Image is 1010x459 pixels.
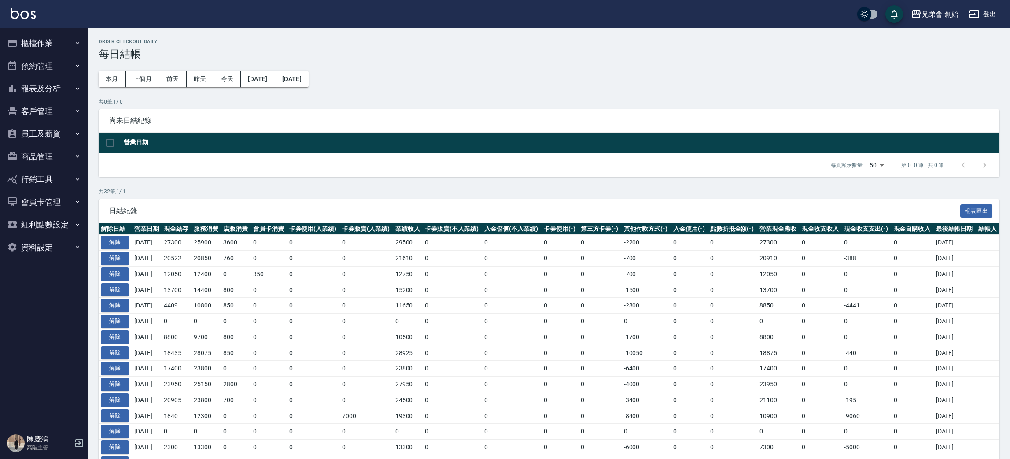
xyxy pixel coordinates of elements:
h5: 陳慶鴻 [27,435,72,444]
td: 0 [708,377,757,392]
td: 0 [842,361,891,377]
td: 0 [340,266,393,282]
td: 0 [579,282,622,298]
h2: Order checkout daily [99,39,999,44]
td: 20910 [757,251,800,267]
td: 0 [221,266,251,282]
th: 店販消費 [221,223,251,235]
td: 0 [671,392,708,408]
button: 商品管理 [4,145,85,168]
td: 0 [423,266,482,282]
td: [DATE] [934,298,976,314]
button: 員工及薪資 [4,122,85,145]
td: 0 [671,361,708,377]
td: 10800 [192,298,221,314]
td: -10050 [622,345,671,361]
button: 解除 [101,267,129,281]
td: 0 [192,314,221,329]
td: 0 [542,298,579,314]
td: 0 [482,377,542,392]
td: 0 [393,314,423,329]
td: [DATE] [934,266,976,282]
td: 0 [542,377,579,392]
td: 0 [671,235,708,251]
td: 0 [542,266,579,282]
td: 0 [482,298,542,314]
td: 0 [800,282,842,298]
td: 0 [892,329,934,345]
td: 0 [708,282,757,298]
td: 0 [708,392,757,408]
p: 共 32 筆, 1 / 1 [99,188,999,196]
td: 0 [892,298,934,314]
td: [DATE] [132,408,162,424]
td: -3400 [622,392,671,408]
td: 0 [842,235,891,251]
td: 0 [251,314,287,329]
td: 0 [800,377,842,392]
span: 日結紀錄 [109,207,960,215]
td: [DATE] [132,361,162,377]
td: 21100 [757,392,800,408]
td: 0 [579,266,622,282]
th: 營業日期 [132,223,162,235]
td: 0 [482,266,542,282]
td: 0 [800,329,842,345]
td: 0 [708,329,757,345]
td: 0 [287,235,340,251]
button: 解除 [101,283,129,297]
button: 報表及分析 [4,77,85,100]
td: 29500 [393,235,423,251]
td: 9700 [192,329,221,345]
p: 第 0–0 筆 共 0 筆 [901,161,944,169]
button: 資料設定 [4,236,85,259]
th: 服務消費 [192,223,221,235]
button: 客戶管理 [4,100,85,123]
td: [DATE] [132,377,162,392]
td: [DATE] [132,251,162,267]
td: 0 [671,345,708,361]
button: 解除 [101,252,129,265]
td: 0 [892,392,934,408]
button: 昨天 [187,71,214,87]
td: 0 [542,314,579,329]
td: 0 [542,251,579,267]
td: 0 [287,408,340,424]
td: 20522 [162,251,191,267]
td: 0 [579,251,622,267]
button: 今天 [214,71,241,87]
td: 0 [221,408,251,424]
td: 12050 [757,266,800,282]
td: 0 [579,361,622,377]
td: [DATE] [132,345,162,361]
td: -2200 [622,235,671,251]
td: 0 [340,361,393,377]
button: 解除 [101,330,129,344]
td: 0 [842,329,891,345]
td: 0 [287,251,340,267]
td: 0 [800,314,842,329]
td: [DATE] [934,345,976,361]
th: 卡券使用(-) [542,223,579,235]
span: 尚未日結紀錄 [109,116,989,125]
button: 解除 [101,299,129,312]
td: 8850 [757,298,800,314]
td: 0 [482,251,542,267]
button: 本月 [99,71,126,87]
td: 0 [542,282,579,298]
td: 0 [800,266,842,282]
td: 0 [162,314,191,329]
td: 0 [423,345,482,361]
td: 0 [482,282,542,298]
td: 0 [340,235,393,251]
button: 預約管理 [4,55,85,78]
td: 14400 [192,282,221,298]
td: 12750 [393,266,423,282]
button: 櫃檯作業 [4,32,85,55]
th: 卡券使用(入業績) [287,223,340,235]
td: 0 [708,345,757,361]
td: 27300 [757,235,800,251]
button: 兄弟會 創始 [907,5,962,23]
button: 行銷工具 [4,168,85,191]
td: 0 [287,266,340,282]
